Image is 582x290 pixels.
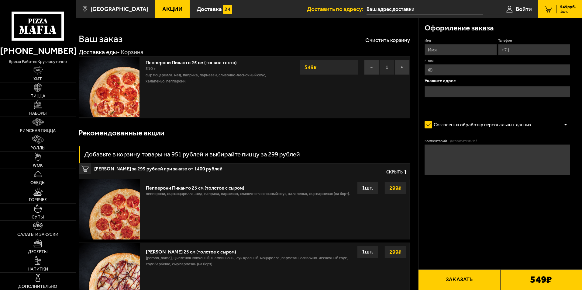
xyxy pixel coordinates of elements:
[307,6,367,12] span: Доставить по адресу:
[364,60,379,75] button: −
[425,64,570,75] input: @
[30,94,45,98] span: Пицца
[425,58,570,64] label: E-mail
[28,250,47,254] span: Десерты
[20,129,56,133] span: Римская пицца
[33,77,42,81] span: Хит
[425,138,570,144] label: Комментарий
[17,232,58,237] span: Салаты и закуски
[560,5,576,9] span: 549 руб.
[79,48,120,56] a: Доставка еды-
[365,37,410,43] button: Очистить корзину
[418,269,500,290] button: Заказать
[516,6,532,12] span: Войти
[197,6,222,12] span: Доставка
[29,198,47,202] span: Горячее
[357,246,378,258] div: 1 шт.
[223,5,232,14] img: 15daf4d41897b9f0e9f617042186c801.svg
[146,191,350,200] p: пепперони, сыр Моцарелла, мед, паприка, пармезан, сливочно-чесночный соус, халапеньо, сыр пармеза...
[146,66,156,71] span: 310 г
[146,58,243,65] a: Пепперони Пиканто 25 см (тонкое тесто)
[357,182,378,194] div: 1 шт.
[18,285,57,289] span: Дополнительно
[79,129,164,137] h3: Рекомендованные акции
[530,275,552,285] b: 549 ₽
[367,4,483,15] input: Ваш адрес доставки
[79,179,410,239] a: Пепперони Пиканто 25 см (толстое с сыром)пепперони, сыр Моцарелла, мед, паприка, пармезан, сливоч...
[91,6,148,12] span: [GEOGRAPHIC_DATA]
[79,34,123,44] h1: Ваш заказ
[379,60,394,75] span: 1
[30,181,45,185] span: Обеды
[498,38,570,43] label: Телефон
[146,72,281,84] p: сыр Моцарелла, мед, паприка, пармезан, сливочно-чесночный соус, халапеньо, пепперони.
[386,170,407,176] button: Скрыть
[388,246,403,258] strong: 299 ₽
[146,246,351,255] div: [PERSON_NAME] 25 см (толстое с сыром)
[425,119,538,131] label: Согласен на обработку персональных данных
[560,10,576,13] span: 1 шт.
[425,79,570,83] p: Укажите адрес
[425,38,497,43] label: Имя
[29,111,46,116] span: Наборы
[32,215,44,219] span: Супы
[33,163,43,168] span: WOK
[386,170,403,176] span: Скрыть
[146,255,351,270] p: [PERSON_NAME], цыпленок копченый, шампиньоны, лук красный, моцарелла, пармезан, сливочно-чесночны...
[388,182,403,194] strong: 299 ₽
[121,48,143,56] div: Корзина
[94,163,293,171] span: [PERSON_NAME] за 299 рублей при заказе от 1400 рублей
[162,6,183,12] span: Акции
[450,138,477,144] span: (необязательно)
[30,146,45,150] span: Роллы
[425,24,494,32] h3: Оформление заказа
[425,44,497,55] input: Имя
[146,182,350,191] div: Пепперони Пиканто 25 см (толстое с сыром)
[28,267,48,271] span: Напитки
[84,151,300,158] h3: Добавьте в корзину товары на 951 рублей и выбирайте пиццу за 299 рублей
[498,44,570,55] input: +7 (
[303,61,318,73] strong: 549 ₽
[394,60,410,75] button: +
